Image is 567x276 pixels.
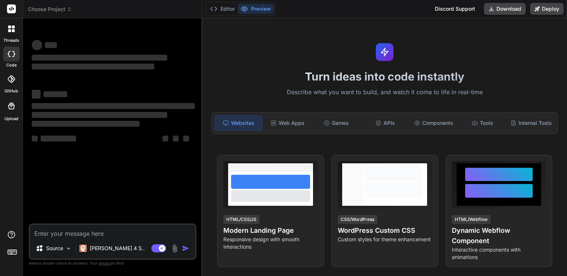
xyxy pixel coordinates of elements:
p: Describe what you want to build, and watch it come to life in real-time [207,88,563,97]
div: APIs [361,115,409,131]
div: Web Apps [264,115,311,131]
button: Deploy [530,3,564,15]
span: ‌ [183,136,189,142]
p: Always double-check its answers. Your in Bind [29,260,196,267]
p: [PERSON_NAME] 4 S.. [90,245,145,252]
label: GitHub [4,88,18,94]
img: Pick Models [65,245,72,252]
div: Discord Support [430,3,480,15]
span: ‌ [32,112,167,118]
div: Components [410,115,457,131]
span: ‌ [32,103,195,109]
h1: Turn ideas into code instantly [207,70,563,83]
h4: WordPress Custom CSS [338,225,432,236]
span: ‌ [32,55,167,61]
div: HTML/Webflow [452,215,491,224]
label: Upload [4,116,18,122]
button: Editor [207,4,238,14]
span: ‌ [41,136,76,142]
div: Games [313,115,360,131]
button: Preview [238,4,274,14]
span: ‌ [44,91,67,97]
label: code [6,62,17,68]
label: threads [3,37,19,44]
p: Custom styles for theme enhancement [338,236,432,243]
span: ‌ [173,136,179,142]
span: ‌ [32,121,140,127]
span: Choose Project [28,6,72,13]
img: icon [182,245,189,252]
h4: Modern Landing Page [223,225,317,236]
div: Tools [459,115,506,131]
div: CSS/WordPress [338,215,377,224]
span: ‌ [162,136,168,142]
span: ‌ [32,64,154,69]
span: ‌ [32,40,42,50]
span: privacy [99,261,112,265]
img: Claude 4 Sonnet [79,245,87,252]
div: HTML/CSS/JS [223,215,260,224]
span: ‌ [45,42,57,48]
h4: Dynamic Webflow Component [452,225,546,246]
p: Source [46,245,63,252]
div: Websites [214,115,262,131]
img: attachment [171,244,179,253]
button: Download [484,3,526,15]
span: ‌ [32,90,41,99]
span: ‌ [32,136,38,142]
p: Responsive design with smooth interactions [223,236,317,251]
div: Internal Tools [508,115,555,131]
p: Interactive components with animations [452,246,546,261]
